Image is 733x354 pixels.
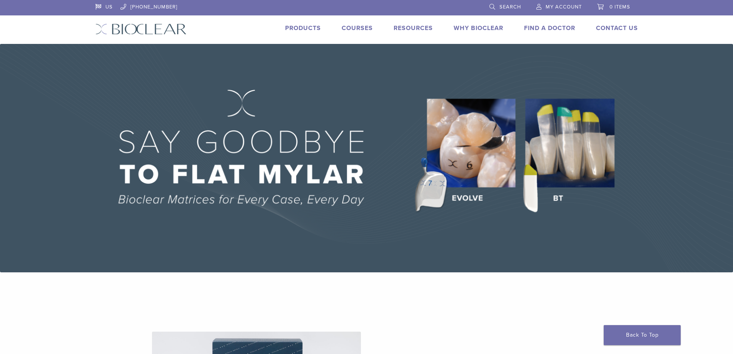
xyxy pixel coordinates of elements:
[604,325,681,345] a: Back To Top
[596,24,638,32] a: Contact Us
[394,24,433,32] a: Resources
[342,24,373,32] a: Courses
[524,24,575,32] a: Find A Doctor
[454,24,503,32] a: Why Bioclear
[546,4,582,10] span: My Account
[95,23,187,35] img: Bioclear
[609,4,630,10] span: 0 items
[285,24,321,32] a: Products
[499,4,521,10] span: Search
